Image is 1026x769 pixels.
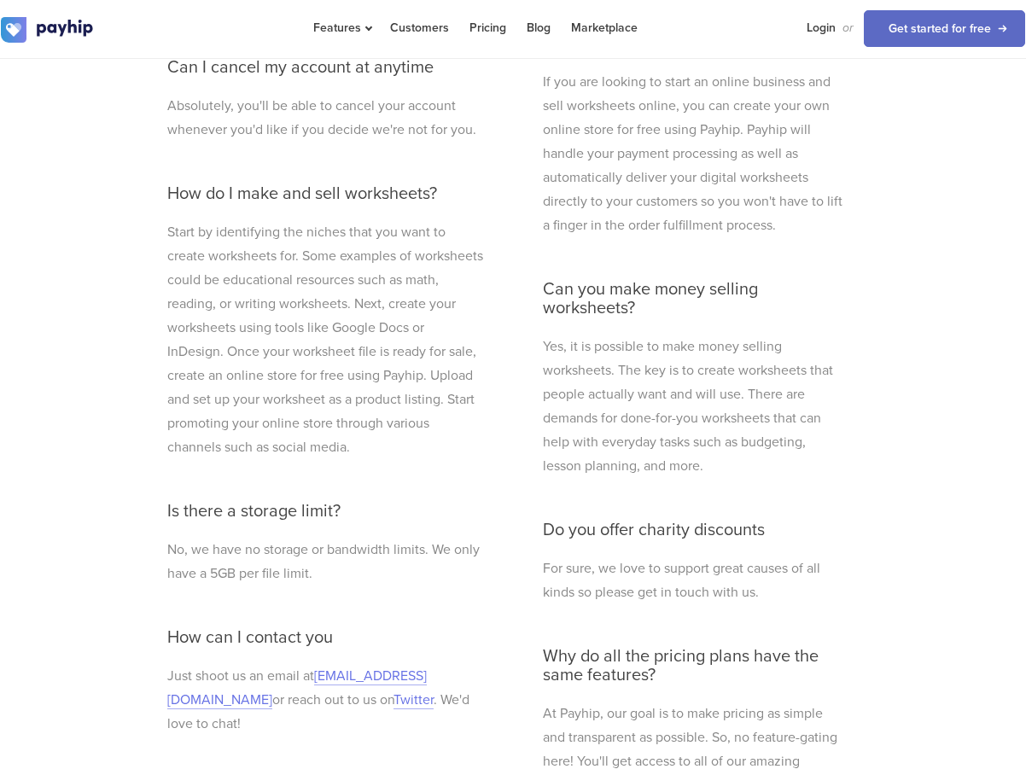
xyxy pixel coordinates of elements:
h3: Do you offer charity discounts [543,521,843,539]
p: Just shoot us an email at or reach out to us on . We'd love to chat! [167,664,483,736]
h3: Why do all the pricing plans have the same features? [543,647,843,685]
h3: Can I cancel my account at anytime [167,58,483,77]
span: Features [313,20,370,35]
h3: Is there a storage limit? [167,502,483,521]
p: For sure, we love to support great causes of all kinds so please get in touch with us. [543,556,843,604]
h3: How do I make and sell worksheets? [167,184,483,203]
a: Get started for free [864,10,1025,47]
h3: How can I contact you [167,628,483,647]
h3: Can you make money selling worksheets? [543,280,843,318]
p: Start by identifying the niches that you want to create worksheets for. Some examples of workshee... [167,220,483,459]
img: logo.svg [1,17,95,43]
a: Twitter [393,691,434,709]
p: Yes, it is possible to make money selling worksheets. The key is to create worksheets that people... [543,335,843,478]
p: Absolutely, you'll be able to cancel your account whenever you'd like if you decide we're not for... [167,94,483,142]
a: [EMAIL_ADDRESS][DOMAIN_NAME] [167,667,427,709]
p: No, we have no storage or bandwidth limits. We only have a 5GB per file limit. [167,538,483,585]
p: If you are looking to start an online business and sell worksheets online, you can create your ow... [543,70,843,237]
